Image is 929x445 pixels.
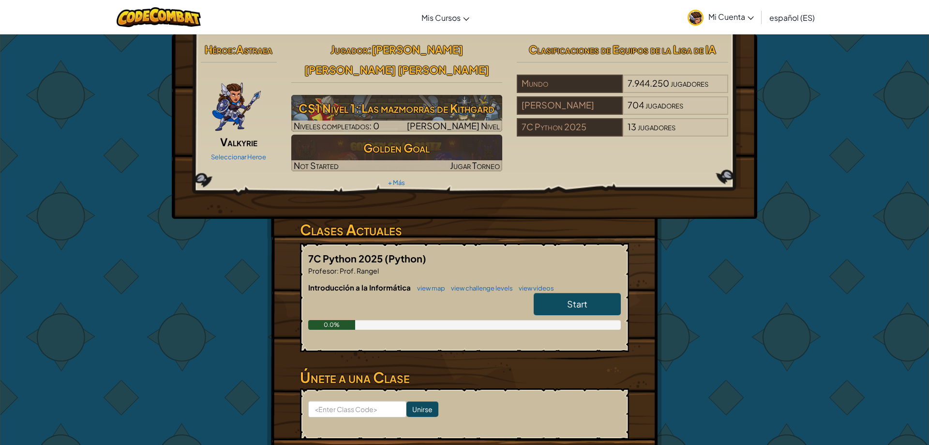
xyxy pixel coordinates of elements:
span: Prof. Rangel [339,266,379,275]
span: Mis Cursos [421,13,461,23]
span: [PERSON_NAME] Nivel [407,120,500,131]
h3: Únete a una Clase [300,367,629,388]
span: Jugar Torneo [450,160,500,171]
span: Astraea [236,43,272,56]
img: Golden Goal [291,135,503,171]
span: [PERSON_NAME] [PERSON_NAME] [PERSON_NAME] [304,43,489,77]
span: : [337,266,339,275]
div: [PERSON_NAME] [517,96,622,115]
span: Introducción a la Informática [308,283,412,292]
span: 704 [628,99,644,110]
span: Niveles completados: 0 [294,120,379,131]
span: jugadores [645,99,683,110]
a: Mi Cuenta [683,2,759,32]
a: view challenge levels [446,284,513,292]
a: Mundo7.944.250jugadores [517,84,728,95]
a: Jugar Siguiente Nivel [291,95,503,132]
a: view videos [514,284,554,292]
span: 7C Python 2025 [308,252,385,264]
span: : [368,43,372,56]
span: : [232,43,236,56]
input: Unirse [406,401,438,417]
img: avatar [688,10,704,26]
div: 0.0% [308,320,355,330]
a: [PERSON_NAME]704jugadores [517,106,728,117]
span: Clasificaciones de Equipos de la Liga de IA [529,43,716,56]
a: + Más [388,179,405,186]
span: jugadores [671,77,708,89]
input: <Enter Class Code> [308,401,406,417]
span: Profesor [308,266,337,275]
span: Héroe [205,43,232,56]
div: Mundo [517,75,622,93]
span: 7.944.250 [628,77,669,89]
span: Not Started [294,160,339,171]
a: Seleccionar Heroe [211,153,266,161]
img: CS1 Nivel 1: Las mazmorras de Kithgard [291,95,503,132]
span: Start [567,298,587,309]
a: español (ES) [764,4,820,31]
a: view map [412,284,445,292]
span: jugadores [638,121,675,132]
span: Valkyrie [220,135,257,149]
img: ValkyriePose.png [211,75,262,133]
a: 7C Python 202513jugadores [517,127,728,138]
span: Jugador [330,43,368,56]
h3: CS1 Nivel 1: Las mazmorras de Kithgard [291,97,503,119]
span: (Python) [385,252,426,264]
span: Mi Cuenta [708,12,754,22]
span: español (ES) [769,13,815,23]
div: 7C Python 2025 [517,118,622,137]
h3: Golden Goal [291,137,503,159]
a: Golden GoalNot StartedJugar Torneo [291,135,503,171]
img: CodeCombat logo [117,7,201,27]
h3: Clases Actuales [300,219,629,241]
span: 13 [628,121,636,132]
a: Mis Cursos [417,4,474,31]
